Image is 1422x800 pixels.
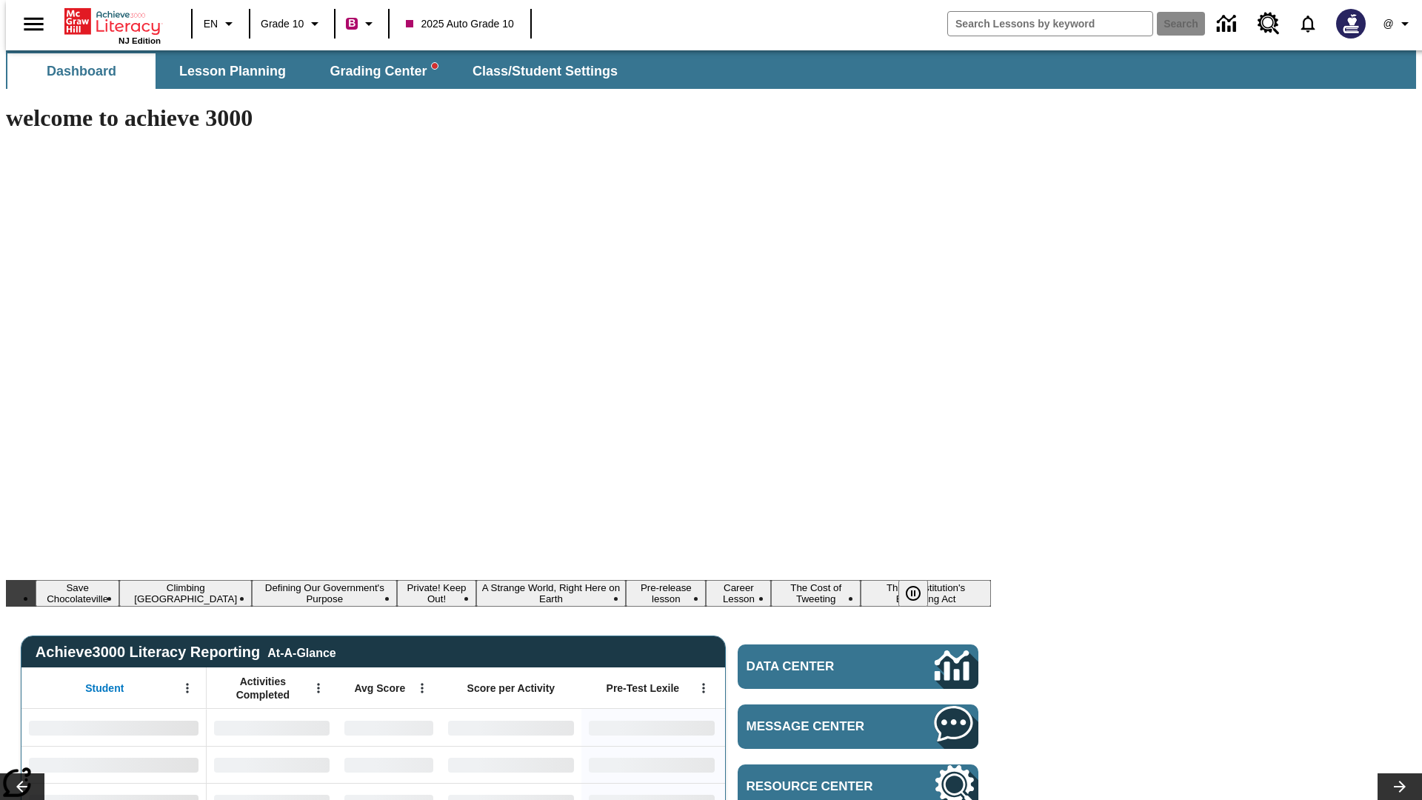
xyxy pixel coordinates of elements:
[473,63,618,80] span: Class/Student Settings
[476,580,627,607] button: Slide 5 A Strange World, Right Here on Earth
[307,677,330,699] button: Open Menu
[607,681,680,695] span: Pre-Test Lexile
[6,50,1416,89] div: SubNavbar
[348,14,355,33] span: B
[64,5,161,45] div: Home
[179,63,286,80] span: Lesson Planning
[432,63,438,69] svg: writing assistant alert
[176,677,198,699] button: Open Menu
[861,580,991,607] button: Slide 9 The Constitution's Balancing Act
[207,746,337,783] div: No Data,
[706,580,771,607] button: Slide 7 Career Lesson
[118,36,161,45] span: NJ Edition
[340,10,384,37] button: Boost Class color is violet red. Change class color
[411,677,433,699] button: Open Menu
[197,10,244,37] button: Language: EN, Select a language
[948,12,1152,36] input: search field
[207,709,337,746] div: No Data,
[64,7,161,36] a: Home
[267,644,336,660] div: At-A-Glance
[158,53,307,89] button: Lesson Planning
[12,2,56,46] button: Open side menu
[255,10,330,37] button: Grade: Grade 10, Select a grade
[204,16,218,32] span: EN
[1336,9,1366,39] img: Avatar
[1375,10,1422,37] button: Profile/Settings
[626,580,706,607] button: Slide 6 Pre-release lesson
[467,681,555,695] span: Score per Activity
[36,644,336,661] span: Achieve3000 Literacy Reporting
[36,580,119,607] button: Slide 1 Save Chocolateville
[354,681,405,695] span: Avg Score
[898,580,928,607] button: Pause
[252,580,397,607] button: Slide 3 Defining Our Government's Purpose
[738,704,978,749] a: Message Center
[85,681,124,695] span: Student
[47,63,116,80] span: Dashboard
[337,709,441,746] div: No Data,
[214,675,312,701] span: Activities Completed
[406,16,513,32] span: 2025 Auto Grade 10
[7,53,156,89] button: Dashboard
[310,53,458,89] button: Grading Center
[397,580,475,607] button: Slide 4 Private! Keep Out!
[6,104,991,132] h1: welcome to achieve 3000
[747,779,890,794] span: Resource Center
[747,659,885,674] span: Data Center
[330,63,437,80] span: Grading Center
[337,746,441,783] div: No Data,
[461,53,630,89] button: Class/Student Settings
[1327,4,1375,43] button: Select a new avatar
[261,16,304,32] span: Grade 10
[6,53,631,89] div: SubNavbar
[738,644,978,689] a: Data Center
[1208,4,1249,44] a: Data Center
[1249,4,1289,44] a: Resource Center, Will open in new tab
[771,580,861,607] button: Slide 8 The Cost of Tweeting
[747,719,890,734] span: Message Center
[692,677,715,699] button: Open Menu
[1383,16,1393,32] span: @
[119,580,252,607] button: Slide 2 Climbing Mount Tai
[1378,773,1422,800] button: Lesson carousel, Next
[898,580,943,607] div: Pause
[1289,4,1327,43] a: Notifications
